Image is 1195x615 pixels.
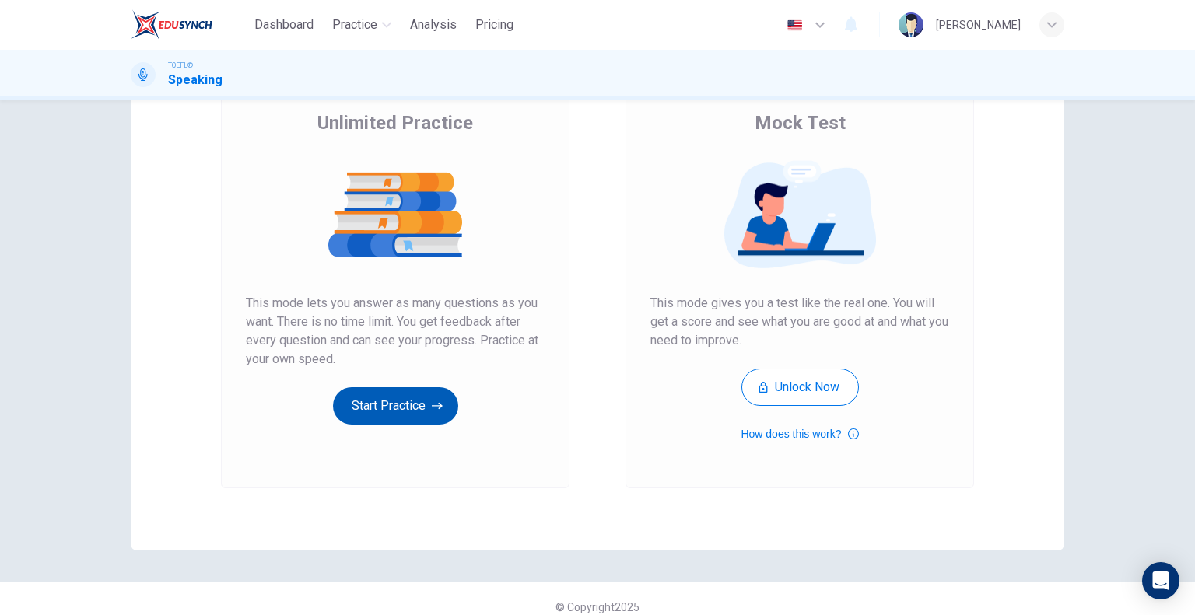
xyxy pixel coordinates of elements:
img: EduSynch logo [131,9,212,40]
div: Open Intercom Messenger [1142,562,1179,599]
span: © Copyright 2025 [555,601,640,613]
div: [PERSON_NAME] [936,16,1021,34]
span: Analysis [410,16,457,34]
span: This mode gives you a test like the real one. You will get a score and see what you are good at a... [650,294,949,350]
span: Unlimited Practice [317,110,473,135]
img: Profile picture [899,12,923,37]
button: Dashboard [248,11,320,39]
h1: Speaking [168,71,223,89]
span: Practice [332,16,377,34]
span: Mock Test [755,110,846,135]
span: Pricing [475,16,513,34]
button: Start Practice [333,387,458,425]
img: en [785,19,804,31]
button: Unlock Now [741,369,859,406]
span: TOEFL® [168,60,193,71]
span: This mode lets you answer as many questions as you want. There is no time limit. You get feedback... [246,294,545,369]
span: Dashboard [254,16,314,34]
button: Practice [326,11,398,39]
button: Analysis [404,11,463,39]
a: EduSynch logo [131,9,248,40]
button: Pricing [469,11,520,39]
button: How does this work? [741,425,858,443]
